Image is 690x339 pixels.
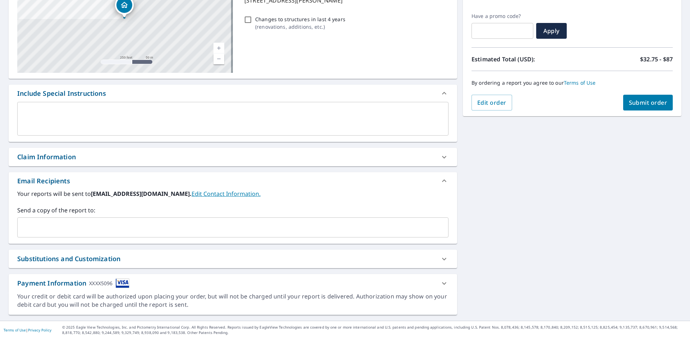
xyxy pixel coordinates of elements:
label: Send a copy of the report to: [17,206,448,215]
b: [EMAIL_ADDRESS][DOMAIN_NAME]. [91,190,192,198]
a: Terms of Use [4,328,26,333]
p: © 2025 Eagle View Technologies, Inc. and Pictometry International Corp. All Rights Reserved. Repo... [62,325,686,335]
label: Have a promo code? [471,13,533,19]
a: EditContactInfo [192,190,261,198]
div: Claim Information [9,148,457,166]
p: By ordering a report you agree to our [471,80,673,86]
button: Submit order [623,95,673,110]
p: ( renovations, additions, etc. ) [255,23,345,30]
a: Terms of Use [564,79,596,86]
p: Estimated Total (USD): [471,55,572,63]
p: | [4,328,51,332]
div: Substitutions and Customization [17,254,120,264]
div: Email Recipients [17,176,70,186]
img: cardImage [116,278,129,288]
div: Email Recipients [9,172,457,189]
label: Your reports will be sent to [17,189,448,198]
p: $32.75 - $87 [640,55,673,63]
div: Payment InformationXXXX5096cardImage [9,274,457,292]
span: Submit order [629,99,667,107]
div: Claim Information [17,152,76,162]
a: Current Level 17, Zoom Out [213,53,224,64]
div: Your credit or debit card will be authorized upon placing your order, but will not be charged unt... [17,292,448,309]
button: Apply [536,23,567,39]
div: Include Special Instructions [17,89,106,98]
p: Changes to structures in last 4 years [255,15,345,23]
span: Edit order [477,99,506,107]
a: Privacy Policy [28,328,51,333]
div: Payment Information [17,278,129,288]
button: Edit order [471,95,512,110]
a: Current Level 17, Zoom In [213,43,224,53]
div: Include Special Instructions [9,85,457,102]
div: Substitutions and Customization [9,250,457,268]
span: Apply [542,27,561,35]
div: XXXX5096 [89,278,112,288]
